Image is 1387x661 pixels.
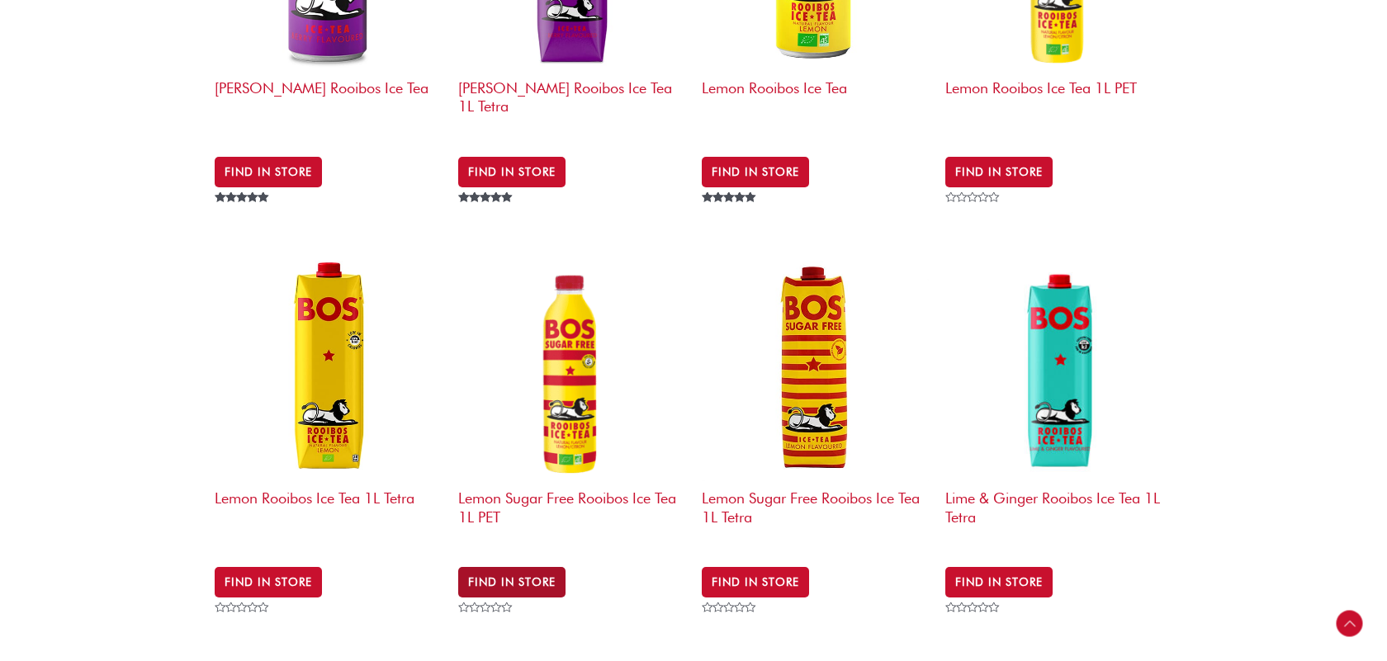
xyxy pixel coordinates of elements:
[215,71,442,135] h2: [PERSON_NAME] Rooibos Ice Tea
[458,481,685,545] h2: Lemon Sugar Free Rooibos Ice Tea 1L PET
[702,481,929,545] h2: Lemon Sugar Free Rooibos Ice Tea 1L Tetra
[702,254,929,552] a: Lemon Sugar Free Rooibos Ice Tea 1L Tetra
[215,192,272,240] span: Rated out of 5
[215,254,442,481] img: EU_BOS_1L_Lemon
[458,567,566,597] a: Buy in Store
[215,567,322,597] a: BUY IN STORE
[945,567,1053,597] a: BUY IN STORE
[945,71,1172,135] h2: Lemon Rooibos Ice Tea 1L PET
[945,254,1172,481] img: Lime & Ginger Rooibos Ice Tea 1L Tetra
[458,157,566,186] a: BUY IN STORE
[215,157,322,186] a: Read more about “Berry Rooibos Ice Tea”
[215,481,442,545] h2: Lemon Rooibos Ice Tea 1L Tetra
[458,192,515,240] span: Rated out of 5
[458,254,685,481] img: Bos Lemon Ice Tea PET
[458,71,685,135] h2: [PERSON_NAME] Rooibos Ice Tea 1L Tetra
[702,71,929,135] h2: Lemon Rooibos Ice Tea
[945,157,1053,186] a: BUY IN STORE
[945,254,1172,552] a: Lime & Ginger Rooibos Ice Tea 1L Tetra
[702,157,809,186] a: BUY IN STORE
[702,254,929,481] img: BOS_1l_SF_Lemon
[945,481,1172,545] h2: Lime & Ginger Rooibos Ice Tea 1L Tetra
[215,254,442,552] a: Lemon Rooibos Ice Tea 1L Tetra
[458,254,685,552] a: Lemon Sugar Free Rooibos Ice Tea 1L PET
[702,192,759,240] span: Rated out of 5
[702,567,809,597] a: BUY IN STORE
